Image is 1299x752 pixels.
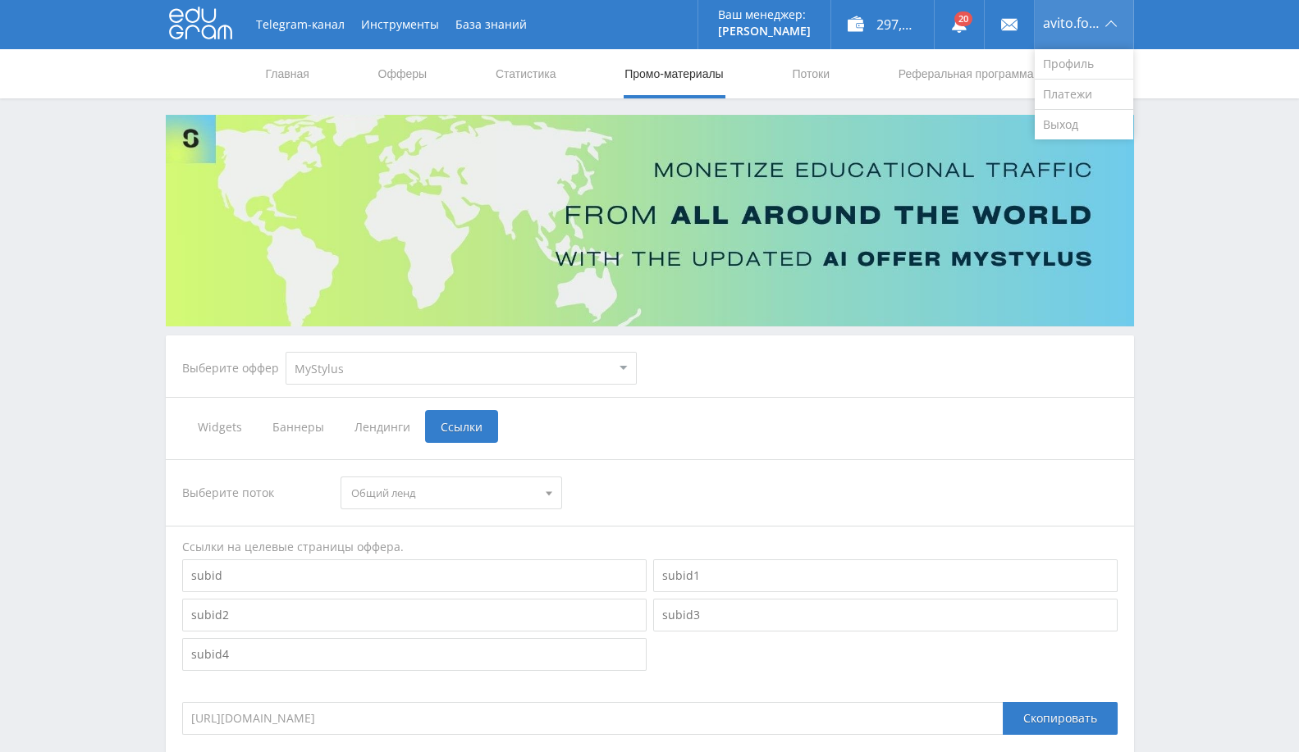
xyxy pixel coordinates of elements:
[653,559,1118,592] input: subid1
[182,410,257,443] span: Widgets
[339,410,425,443] span: Лендинги
[182,638,647,671] input: subid4
[264,49,311,98] a: Главная
[494,49,558,98] a: Статистика
[351,477,537,508] span: Общий ленд
[166,115,1134,326] img: Banner
[377,49,429,98] a: Офферы
[897,49,1036,98] a: Реферальная программа
[790,49,831,98] a: Потоки
[182,539,1118,555] div: Ссылки на целевые страницы оффера.
[257,410,339,443] span: Баннеры
[182,599,647,631] input: subid2
[1003,702,1118,735] div: Скопировать
[718,25,811,38] p: [PERSON_NAME]
[182,362,286,375] div: Выберите оффер
[1035,49,1133,80] a: Профиль
[425,410,498,443] span: Ссылки
[1035,110,1133,139] a: Выход
[182,559,647,592] input: subid
[718,8,811,21] p: Ваш менеджер:
[182,476,325,509] div: Выберите поток
[1035,80,1133,110] a: Платежи
[623,49,725,98] a: Промо-материалы
[653,599,1118,631] input: subid3
[1043,16,1100,30] span: avito.formulatraffica26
